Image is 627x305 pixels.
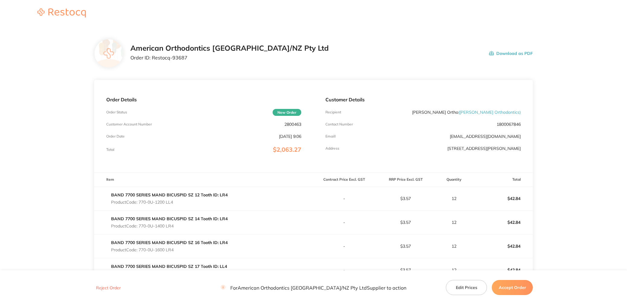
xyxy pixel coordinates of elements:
[325,97,521,102] p: Customer Details
[130,44,329,52] h2: American Orthodontics [GEOGRAPHIC_DATA]/NZ Pty Ltd
[314,244,375,249] p: -
[106,134,125,138] p: Order Date
[375,220,436,225] p: $3.57
[497,122,521,127] p: 1800067846
[314,268,375,272] p: -
[111,264,227,269] a: BAND 7700 SERIES MAND BICUSPID SZ 17 Tooth ID: LL4
[314,196,375,201] p: -
[111,216,228,221] a: BAND 7700 SERIES MAND BICUSPID SZ 14 Tooth ID: LR4
[111,200,228,205] p: Product Code: 770-0U-1200 LL4
[437,244,471,249] p: 12
[325,146,339,151] p: Address
[111,192,228,198] a: BAND 7700 SERIES MAND BICUSPID SZ 12 Tooth ID: LR4
[130,55,329,60] p: Order ID: Restocq- 93687
[375,268,436,272] p: $3.57
[412,110,521,115] p: [PERSON_NAME] Ortho
[472,239,533,253] p: $42.84
[325,134,336,138] p: Emaill
[314,220,375,225] p: -
[492,280,533,295] button: Accept Order
[375,244,436,249] p: $3.57
[94,285,123,291] button: Reject Order
[31,8,92,17] img: Restocq logo
[446,280,487,295] button: Edit Prices
[437,173,472,187] th: Quantity
[221,285,406,291] p: For American Orthodontics [GEOGRAPHIC_DATA]/NZ Pty Ltd Supplier to action
[106,110,127,114] p: Order Status
[325,110,341,114] p: Recipient
[273,109,301,116] span: New Order
[458,110,521,115] span: ( [PERSON_NAME] Orthodontics )
[111,247,228,252] p: Product Code: 770-0U-1600 LR4
[313,173,375,187] th: Contract Price Excl. GST
[472,173,533,187] th: Total
[106,148,114,152] p: Total
[111,240,228,245] a: BAND 7700 SERIES MAND BICUSPID SZ 16 Tooth ID: LR4
[325,122,353,126] p: Contact Number
[450,134,521,139] a: [EMAIL_ADDRESS][DOMAIN_NAME]
[472,191,533,206] p: $42.84
[375,173,437,187] th: RRP Price Excl. GST
[375,196,436,201] p: $3.57
[437,268,471,272] p: 12
[106,97,302,102] p: Order Details
[279,134,301,139] p: [DATE] 9:06
[472,215,533,230] p: $42.84
[437,196,471,201] p: 12
[472,263,533,277] p: $42.84
[437,220,471,225] p: 12
[111,224,228,228] p: Product Code: 770-0U-1400 LR4
[489,44,533,63] button: Download as PDF
[447,146,521,151] p: [STREET_ADDRESS][PERSON_NAME]
[284,122,301,127] p: 2800463
[94,173,314,187] th: Item
[106,122,152,126] p: Customer Account Number
[273,146,301,153] span: $2,063.27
